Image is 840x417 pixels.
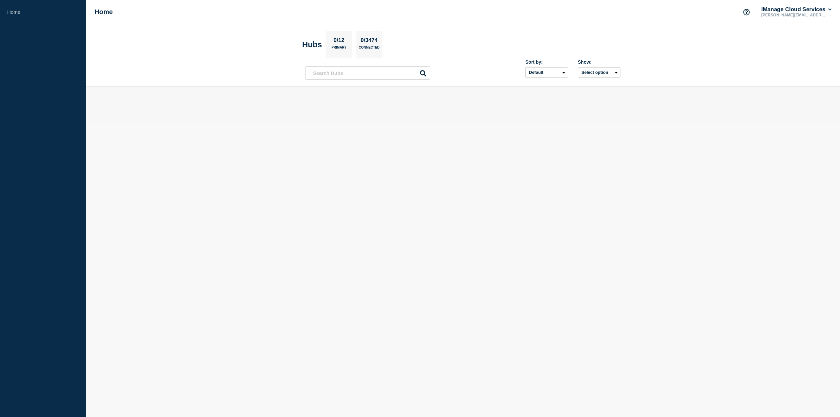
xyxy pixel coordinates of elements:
h1: Home [94,8,113,16]
button: Select option [578,67,620,78]
p: 0/12 [331,37,347,46]
div: Show: [578,59,620,65]
input: Search Hubs [305,66,430,80]
p: [PERSON_NAME][EMAIL_ADDRESS][PERSON_NAME][DOMAIN_NAME] [760,13,828,17]
p: 0/3474 [358,37,380,46]
p: Primary [331,46,346,52]
button: iManage Cloud Services [760,6,833,13]
select: Sort by [525,67,568,78]
button: Support [740,5,753,19]
div: Sort by: [525,59,568,65]
p: Connected [359,46,379,52]
h2: Hubs [302,40,322,49]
